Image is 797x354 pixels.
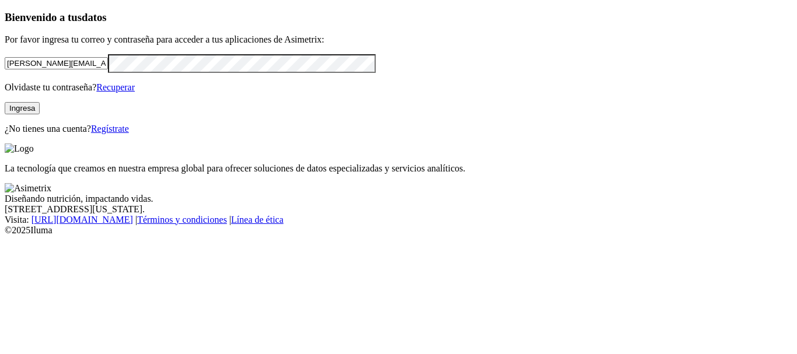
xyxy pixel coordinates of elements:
[5,82,792,93] p: Olvidaste tu contraseña?
[5,204,792,215] div: [STREET_ADDRESS][US_STATE].
[5,215,792,225] div: Visita : | |
[5,163,792,174] p: La tecnología que creamos en nuestra empresa global para ofrecer soluciones de datos especializad...
[231,215,284,225] a: Línea de ética
[5,34,792,45] p: Por favor ingresa tu correo y contraseña para acceder a tus aplicaciones de Asimetrix:
[5,11,792,24] h3: Bienvenido a tus
[5,57,108,69] input: Tu correo
[32,215,133,225] a: [URL][DOMAIN_NAME]
[82,11,107,23] span: datos
[5,102,40,114] button: Ingresa
[5,143,34,154] img: Logo
[96,82,135,92] a: Recuperar
[91,124,129,134] a: Regístrate
[5,124,792,134] p: ¿No tienes una cuenta?
[5,183,51,194] img: Asimetrix
[137,215,227,225] a: Términos y condiciones
[5,225,792,236] div: © 2025 Iluma
[5,194,792,204] div: Diseñando nutrición, impactando vidas.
